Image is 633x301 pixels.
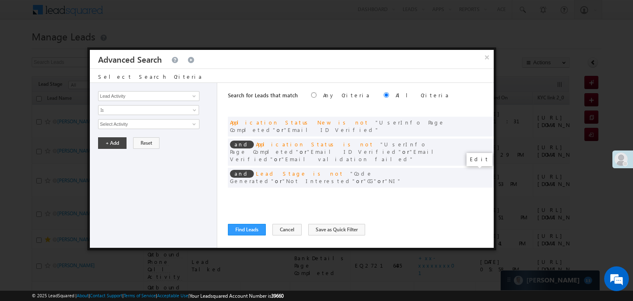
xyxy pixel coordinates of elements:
[230,148,440,162] span: Email Verified
[190,293,284,299] span: Your Leadsquared Account Number is
[230,141,254,148] span: and
[313,170,344,177] span: is not
[124,293,156,298] a: Terms of Service
[14,43,35,54] img: d_60004797649_company_0_60004797649
[133,137,159,149] button: Reset
[230,119,445,133] span: or
[32,292,284,300] span: © 2025 LeadSquared | | | | |
[11,76,150,229] textarea: Type your message and hit 'Enter'
[230,170,254,178] span: and
[98,105,199,115] a: Is
[230,141,440,162] span: or or or
[323,92,370,99] label: Any Criteria
[481,50,494,64] button: ×
[43,43,138,54] div: Chat with us now
[230,170,373,184] span: Code Generated
[281,155,414,162] span: Email validation failed
[98,91,199,101] input: Type to Search
[157,293,188,298] a: Acceptable Use
[284,126,379,133] span: Email ID Verified
[271,293,284,299] span: 39660
[135,4,155,24] div: Minimize live chat window
[396,92,450,99] label: All Criteria
[307,148,402,155] span: Email ID Verified
[363,177,377,184] span: CG
[282,177,356,184] span: Not Interested
[230,141,427,155] span: UserInfo Page Completed
[338,119,369,126] span: is not
[90,293,122,298] a: Contact Support
[228,224,266,235] button: Find Leads
[98,106,188,114] span: Is
[228,92,298,99] span: Search for Leads that match
[308,224,365,235] button: Save as Quick Filter
[98,73,203,80] span: Select Search Criteria
[385,177,401,184] span: NI
[77,293,89,298] a: About
[112,237,150,248] em: Start Chat
[256,170,307,177] span: Lead Stage
[188,120,198,128] a: Show All Items
[343,141,374,148] span: is not
[272,224,302,235] button: Cancel
[98,137,127,149] button: + Add
[98,50,162,68] h3: Advanced Search
[256,141,337,148] span: Application Status
[230,119,445,133] span: UserInfo Page Completed
[188,92,198,100] a: Show All Items
[98,119,199,129] input: Type to Search
[230,119,332,126] span: Application Status New
[230,170,401,184] span: or or or
[467,153,492,166] div: Edit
